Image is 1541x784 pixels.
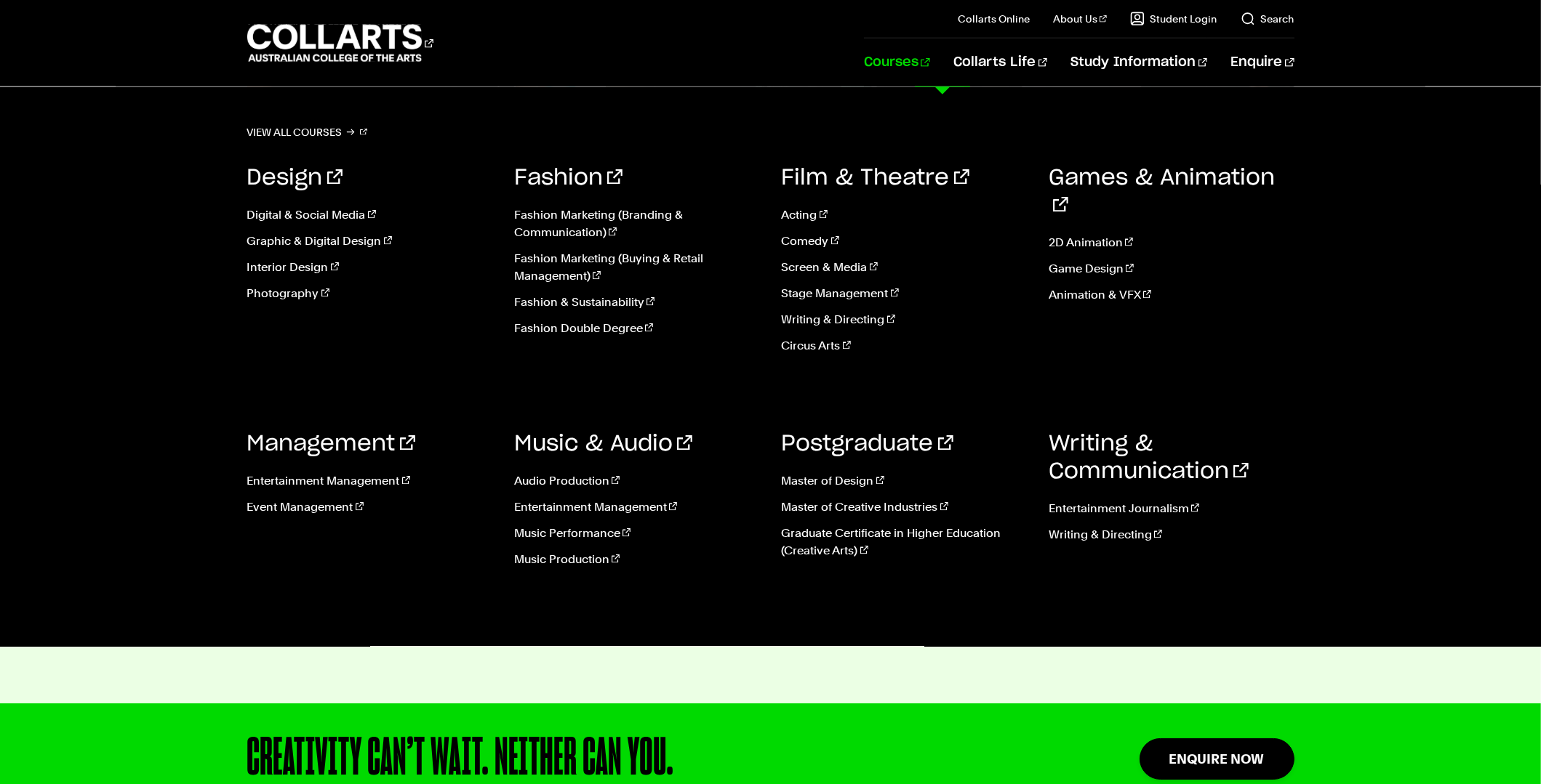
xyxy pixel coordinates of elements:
[953,39,1047,86] a: Collarts Life
[958,12,1030,26] a: Collarts Online
[247,233,493,250] a: Graphic & Digital Design
[514,472,760,490] a: Audio Production
[514,525,760,542] a: Music Performance
[247,498,493,516] a: Event Management
[782,525,1028,559] a: Graduate Certificate in Higher Education (Creative Arts)
[782,472,1028,490] a: Master of Design
[864,39,930,86] a: Courses
[1049,234,1294,251] a: 2D Animation
[514,167,623,189] a: Fashion
[514,498,760,516] a: Entertainment Management
[1053,12,1107,26] a: About Us
[1049,500,1294,517] a: Entertainment Journalism
[1130,12,1217,26] a: Student Login
[1070,39,1207,86] a: Study Information
[514,433,692,455] a: Music & Audio
[782,206,1028,224] a: Acting
[514,250,760,285] a: Fashion Marketing (Buying & Retail Management)
[782,311,1028,328] a: Writing & Directing
[514,294,760,311] a: Fashion & Sustainability
[247,472,493,490] a: Entertainment Management
[247,206,493,224] a: Digital & Social Media
[1049,260,1294,278] a: Game Design
[247,23,433,64] div: Go to homepage
[1241,12,1294,26] a: Search
[782,498,1028,516] a: Master of Creative Industries
[1049,167,1275,217] a: Games & Animation
[1049,433,1249,482] a: Writing & Communication
[514,206,760,241] a: Fashion Marketing (Branding & Communication)
[782,233,1028,250] a: Comedy
[1049,286,1294,304] a: Animation & VFX
[247,285,493,302] a: Photography
[782,433,953,455] a: Postgraduate
[782,167,969,189] a: Film & Theatre
[247,167,343,189] a: Design
[1230,39,1294,86] a: Enquire
[247,433,415,455] a: Management
[782,259,1028,276] a: Screen & Media
[247,122,368,142] a: View all courses
[247,259,493,276] a: Interior Design
[1049,526,1294,543] a: Writing & Directing
[514,320,760,337] a: Fashion Double Degree
[1140,738,1294,780] a: Enquire Now
[782,285,1028,302] a: Stage Management
[782,337,1028,355] a: Circus Arts
[514,551,760,568] a: Music Production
